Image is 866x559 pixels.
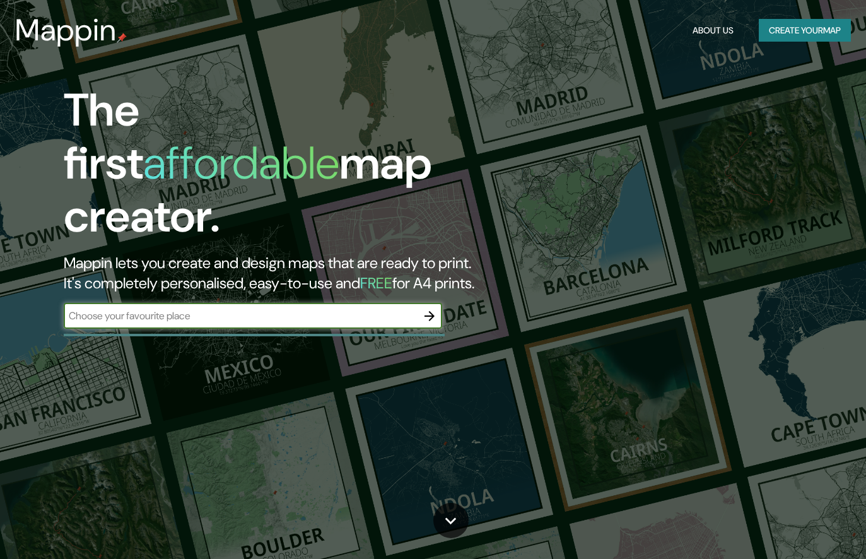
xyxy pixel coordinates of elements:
h3: Mappin [15,13,117,48]
h5: FREE [360,273,392,293]
img: mappin-pin [117,33,127,43]
h1: affordable [143,134,339,192]
h2: Mappin lets you create and design maps that are ready to print. It's completely personalised, eas... [64,253,497,293]
button: Create yourmap [759,19,851,42]
button: About Us [688,19,739,42]
input: Choose your favourite place [64,309,417,323]
h1: The first map creator. [64,84,497,253]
